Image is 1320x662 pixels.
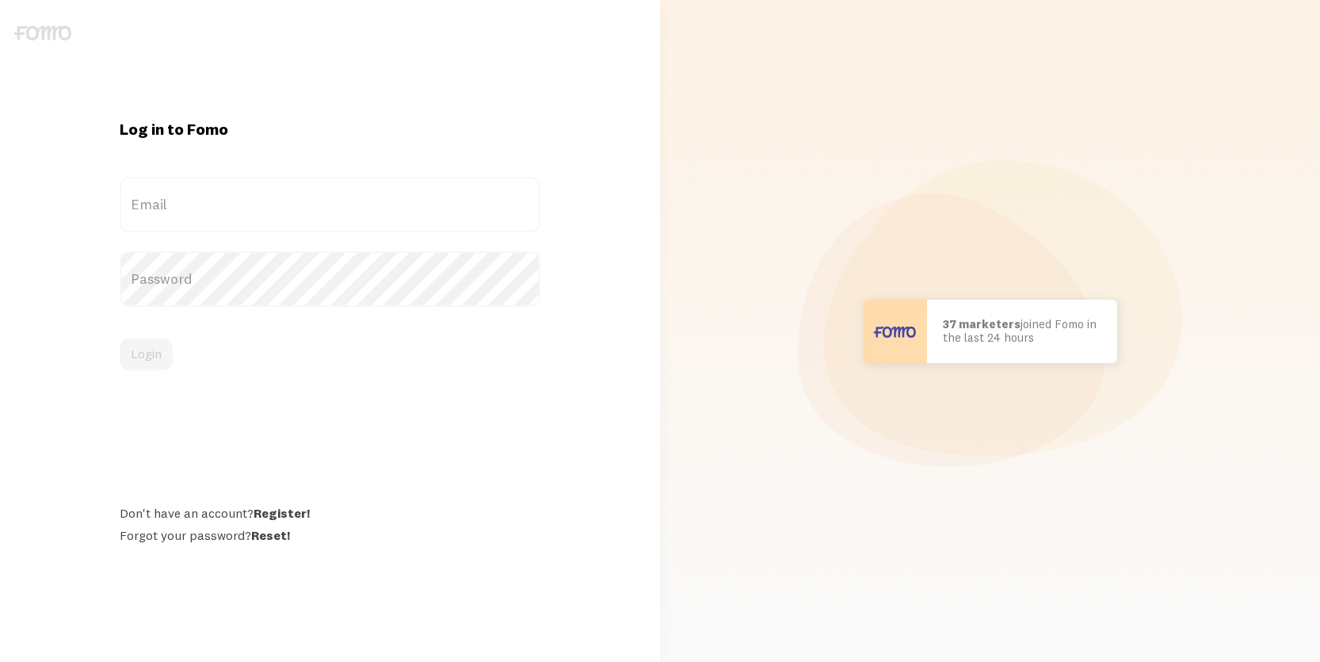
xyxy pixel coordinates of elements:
div: Forgot your password? [120,527,540,543]
div: Don't have an account? [120,505,540,521]
a: Register! [254,505,310,521]
label: Email [120,177,540,232]
label: Password [120,251,540,307]
h1: Log in to Fomo [120,119,540,140]
img: fomo-logo-gray-b99e0e8ada9f9040e2984d0d95b3b12da0074ffd48d1e5cb62ac37fc77b0b268.svg [14,25,71,40]
b: 37 marketers [943,316,1021,331]
p: joined Fomo in the last 24 hours [943,318,1101,344]
a: Reset! [251,527,290,543]
img: User avatar [864,300,927,363]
